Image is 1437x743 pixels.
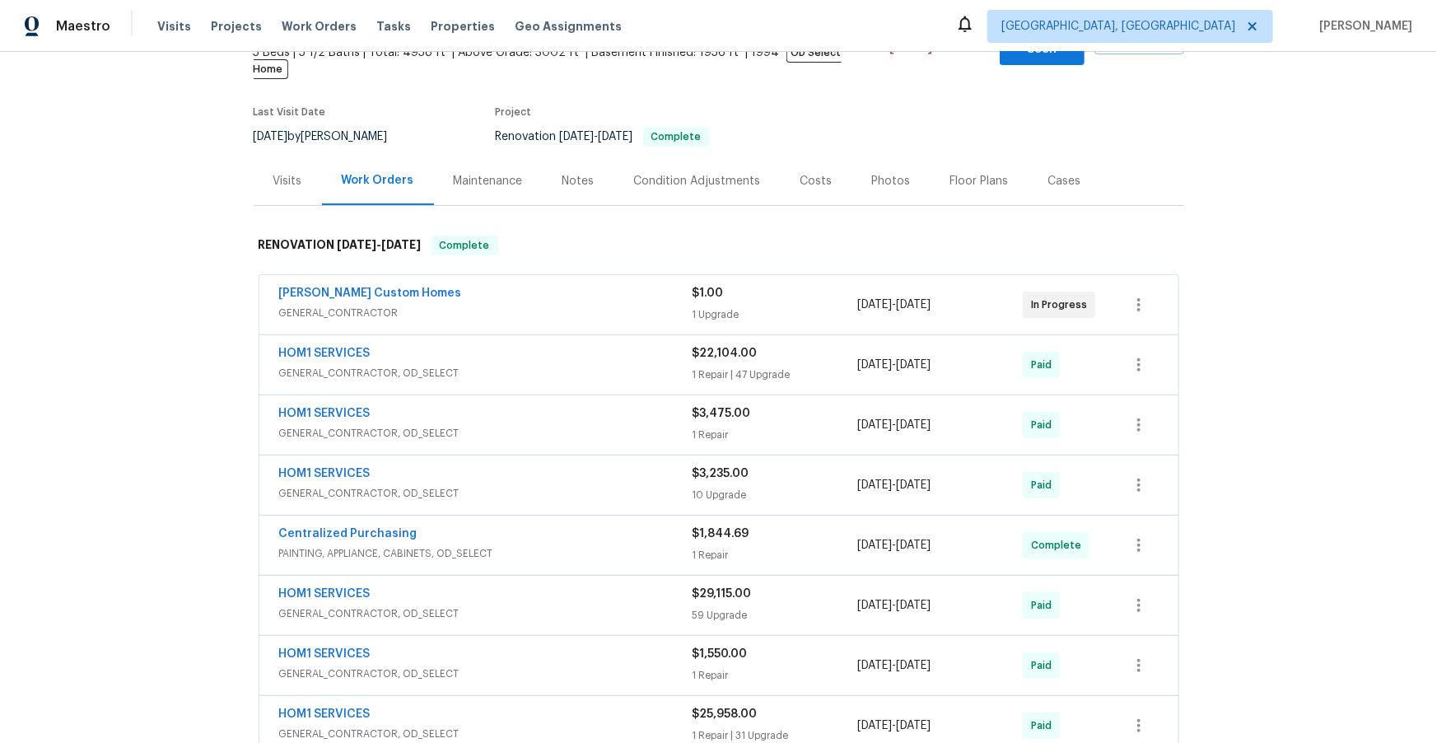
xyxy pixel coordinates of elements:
span: Geo Assignments [515,18,622,35]
span: Paid [1031,717,1058,734]
span: [PERSON_NAME] [1313,18,1412,35]
span: OD Select Home [254,43,842,79]
span: - [857,717,931,734]
span: [DATE] [254,131,288,143]
span: - [857,537,931,554]
div: 10 Upgrade [693,487,858,503]
span: [DATE] [857,479,892,491]
span: GENERAL_CONTRACTOR, OD_SELECT [279,605,693,622]
span: Paid [1031,657,1058,674]
span: $1,550.00 [693,648,748,660]
span: Paid [1031,477,1058,493]
span: [DATE] [857,720,892,731]
span: Properties [431,18,495,35]
span: Paid [1031,417,1058,433]
span: - [857,657,931,674]
div: Work Orders [342,172,414,189]
span: GENERAL_CONTRACTOR, OD_SELECT [279,425,693,442]
span: $22,104.00 [693,348,758,359]
span: Paid [1031,357,1058,373]
a: HOM1 SERVICES [279,588,371,600]
a: HOM1 SERVICES [279,348,371,359]
span: $1,844.69 [693,528,749,540]
div: Condition Adjustments [634,173,761,189]
span: - [338,239,422,250]
span: [DATE] [896,359,931,371]
div: 59 Upgrade [693,607,858,624]
div: Floor Plans [950,173,1009,189]
div: 1 Repair [693,667,858,684]
span: Last Visit Date [254,107,326,117]
span: PAINTING, APPLIANCE, CABINETS, OD_SELECT [279,545,693,562]
span: Complete [433,237,497,254]
div: Visits [273,173,302,189]
div: by [PERSON_NAME] [254,127,408,147]
div: 1 Upgrade [693,306,858,323]
span: 5 Beds | 5 1/2 Baths | Total: 4958 ft² | Above Grade: 3002 ft² | Basement Finished: 1956 ft² | 1994 [254,44,861,77]
span: [DATE] [896,419,931,431]
span: [DATE] [857,660,892,671]
div: Cases [1048,173,1081,189]
span: GENERAL_CONTRACTOR, OD_SELECT [279,666,693,682]
span: [DATE] [338,239,377,250]
span: Work Orders [282,18,357,35]
span: [DATE] [857,299,892,311]
span: Project [496,107,532,117]
span: $25,958.00 [693,708,758,720]
div: 1 Repair | 47 Upgrade [693,367,858,383]
span: - [857,357,931,373]
span: [DATE] [857,419,892,431]
a: HOM1 SERVICES [279,408,371,419]
span: - [857,417,931,433]
span: In Progress [1031,297,1094,313]
span: [DATE] [896,600,931,611]
div: 1 Repair [693,427,858,443]
div: Maintenance [454,173,523,189]
span: [DATE] [896,660,931,671]
span: $3,235.00 [693,468,749,479]
span: [DATE] [896,720,931,731]
span: GENERAL_CONTRACTOR, OD_SELECT [279,726,693,742]
span: $29,115.00 [693,588,752,600]
span: Projects [211,18,262,35]
span: GENERAL_CONTRACTOR [279,305,693,321]
span: [DATE] [896,299,931,311]
span: Maestro [56,18,110,35]
span: Paid [1031,597,1058,614]
span: - [857,597,931,614]
div: RENOVATION [DATE]-[DATE]Complete [254,219,1184,272]
h6: RENOVATION [259,236,422,255]
span: [GEOGRAPHIC_DATA], [GEOGRAPHIC_DATA] [1001,18,1235,35]
span: Renovation [496,131,710,143]
a: HOM1 SERVICES [279,648,371,660]
span: - [857,477,931,493]
span: [DATE] [896,479,931,491]
span: GENERAL_CONTRACTOR, OD_SELECT [279,485,693,502]
div: Notes [562,173,595,189]
span: [DATE] [857,600,892,611]
span: [DATE] [382,239,422,250]
span: Tasks [376,21,411,32]
span: [DATE] [896,540,931,551]
span: Visits [157,18,191,35]
span: $3,475.00 [693,408,751,419]
span: Complete [645,132,708,142]
a: Centralized Purchasing [279,528,418,540]
span: [DATE] [599,131,633,143]
div: Photos [872,173,911,189]
a: [PERSON_NAME] Custom Homes [279,287,462,299]
span: - [857,297,931,313]
div: 1 Repair [693,547,858,563]
div: Costs [800,173,833,189]
a: HOM1 SERVICES [279,708,371,720]
a: HOM1 SERVICES [279,468,371,479]
span: - [560,131,633,143]
span: [DATE] [560,131,595,143]
span: [DATE] [857,540,892,551]
span: GENERAL_CONTRACTOR, OD_SELECT [279,365,693,381]
span: [DATE] [857,359,892,371]
span: $1.00 [693,287,724,299]
span: Complete [1031,537,1088,554]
